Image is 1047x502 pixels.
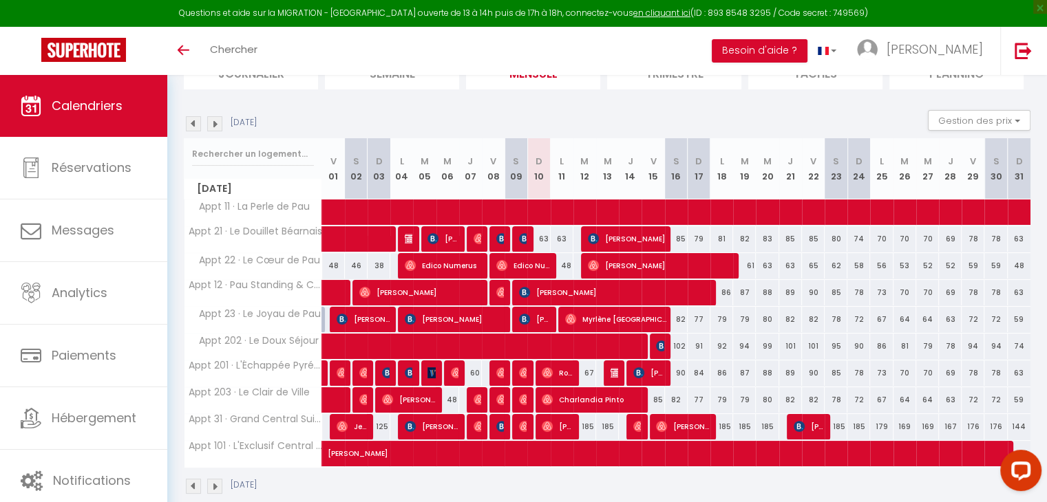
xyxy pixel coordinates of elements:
div: 38 [368,253,390,279]
span: [PERSON_NAME] [405,413,459,439]
th: 22 [802,138,825,199]
div: 90 [847,334,870,359]
th: 25 [870,138,893,199]
div: 64 [893,387,916,413]
div: 84 [688,360,710,386]
div: 94 [962,334,984,359]
span: Appt 101 · L'Exclusif Central Premium [187,441,324,451]
span: [PERSON_NAME] [633,413,641,439]
span: [PERSON_NAME] [496,360,504,386]
div: 52 [916,253,939,279]
th: 07 [459,138,482,199]
span: [PERSON_NAME] [611,360,618,386]
span: [PERSON_NAME] [496,226,504,252]
span: Jenani N [337,413,368,439]
span: [PERSON_NAME] [496,386,504,413]
div: 86 [710,360,733,386]
div: 64 [916,387,939,413]
abbr: S [353,155,359,168]
th: 24 [847,138,870,199]
span: Myrlène [GEOGRAPHIC_DATA] [565,306,666,332]
div: 144 [1008,414,1030,439]
abbr: V [650,155,656,168]
div: 81 [893,334,916,359]
th: 11 [551,138,573,199]
div: 53 [893,253,916,279]
span: [PERSON_NAME] [405,306,506,332]
div: 77 [688,307,710,332]
div: 88 [756,360,779,386]
abbr: S [673,155,679,168]
div: 86 [870,334,893,359]
abbr: J [948,155,953,168]
div: 72 [962,307,984,332]
div: 79 [710,307,733,332]
div: 169 [916,414,939,439]
div: 69 [939,226,962,252]
p: [DATE] [231,116,257,129]
div: 87 [733,280,756,305]
span: [PERSON_NAME] [496,279,504,305]
div: 89 [779,360,802,386]
span: Appt 203 · Le Clair de Ville [187,387,310,397]
th: 15 [642,138,664,199]
th: 05 [413,138,436,199]
div: 82 [779,387,802,413]
div: 82 [665,387,688,413]
div: 95 [825,334,847,359]
div: 70 [870,226,893,252]
div: 185 [710,414,733,439]
th: 16 [665,138,688,199]
span: Chercher [210,42,257,56]
div: 70 [916,360,939,386]
div: 87 [733,360,756,386]
div: 61 [733,253,756,279]
abbr: S [993,155,999,168]
span: [PERSON_NAME] [451,360,458,386]
div: 59 [962,253,984,279]
span: Appt 202 · Le Doux Séjour [187,334,322,349]
div: 69 [939,360,962,386]
div: 169 [893,414,916,439]
abbr: M [421,155,429,168]
div: 78 [962,360,984,386]
div: 46 [345,253,368,279]
span: Edico Numerus [405,252,483,279]
abbr: D [1016,155,1023,168]
div: 78 [825,307,847,332]
span: Paiements [52,347,116,364]
div: 185 [596,414,619,439]
span: [PERSON_NAME] [656,413,710,439]
abbr: M [443,155,452,168]
span: Appt 21 · Le Douillet Béarnais [187,226,322,237]
div: 125 [368,414,390,439]
div: 82 [802,307,825,332]
div: 78 [984,226,1007,252]
div: 79 [916,334,939,359]
div: 48 [551,253,573,279]
div: 85 [825,280,847,305]
div: 69 [939,280,962,305]
div: 176 [962,414,984,439]
span: Edico Numerus [496,252,551,279]
span: [PERSON_NAME] [656,333,664,359]
div: 185 [573,414,596,439]
div: 85 [665,226,688,252]
div: 72 [847,387,870,413]
abbr: J [787,155,793,168]
th: 19 [733,138,756,199]
div: 78 [962,280,984,305]
span: [PERSON_NAME] [519,386,527,413]
th: 10 [527,138,550,199]
span: [PERSON_NAME] [359,279,484,305]
th: 28 [939,138,962,199]
div: 89 [779,280,802,305]
div: 90 [802,280,825,305]
abbr: S [513,155,519,168]
span: Notifications [53,472,131,489]
div: 73 [870,280,893,305]
div: 63 [779,253,802,279]
span: Roman Llort [542,360,573,386]
span: Charlandia Pinto [542,386,643,413]
div: 185 [756,414,779,439]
